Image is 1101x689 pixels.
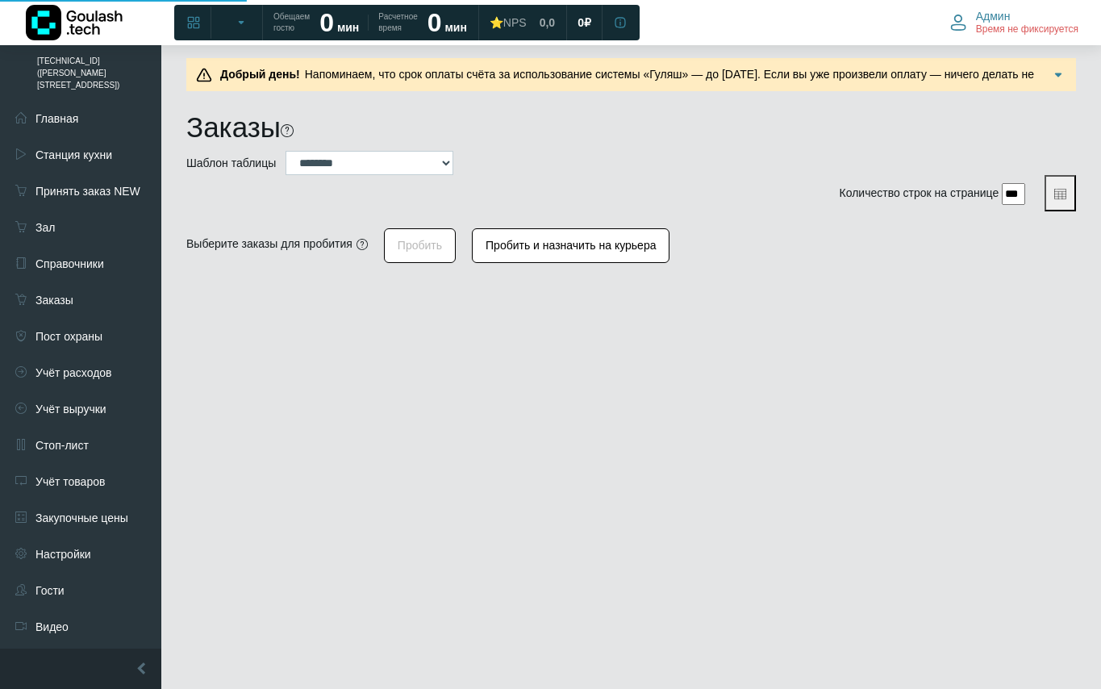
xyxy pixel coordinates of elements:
[578,15,584,30] span: 0
[427,8,442,37] strong: 0
[319,8,334,37] strong: 0
[480,8,565,37] a: ⭐NPS 0,0
[540,15,555,30] span: 0,0
[186,111,281,144] h1: Заказы
[264,8,477,37] a: Обещаем гостю 0 мин Расчетное время 0 мин
[503,16,527,29] span: NPS
[472,228,669,263] button: Пробить и назначить на курьера
[26,5,123,40] img: Логотип компании Goulash.tech
[357,239,368,250] i: Нужные заказы должны быть в статусе "готов" (если вы хотите пробить один заказ, то можно воспольз...
[337,21,359,34] span: мин
[976,9,1011,23] span: Админ
[584,15,591,30] span: ₽
[840,185,999,202] label: Количество строк на странице
[196,67,212,83] img: Предупреждение
[186,155,276,172] label: Шаблон таблицы
[378,11,417,34] span: Расчетное время
[186,236,352,253] div: Выберите заказы для пробития
[281,124,294,137] i: На этой странице можно найти заказ, используя различные фильтры. Все пункты заполнять необязатель...
[490,15,527,30] div: ⭐
[215,68,1043,98] span: Напоминаем, что срок оплаты счёта за использование системы «Гуляш» — до [DATE]. Если вы уже произ...
[273,11,310,34] span: Обещаем гостю
[444,21,466,34] span: мин
[976,23,1078,36] span: Время не фиксируется
[220,68,300,81] b: Добрый день!
[940,6,1088,40] button: Админ Время не фиксируется
[568,8,601,37] a: 0 ₽
[384,228,456,263] button: Пробить
[1050,67,1066,83] img: Подробнее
